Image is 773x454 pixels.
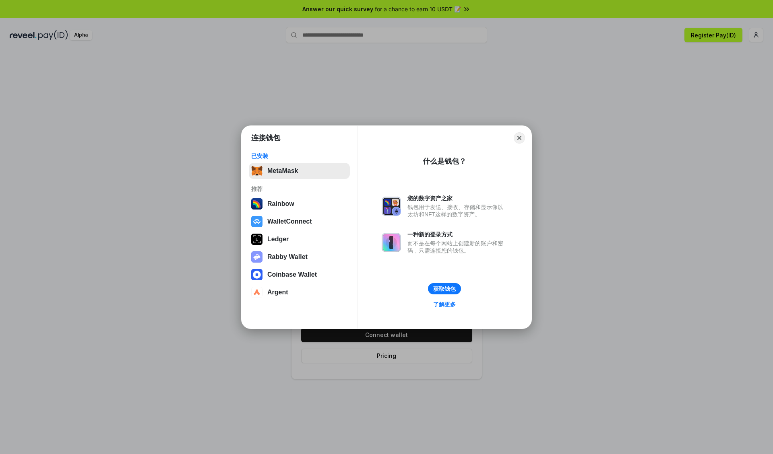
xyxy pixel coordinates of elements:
[407,203,507,218] div: 钱包用于发送、接收、存储和显示像以太坊和NFT这样的数字资产。
[428,299,461,310] a: 了解更多
[251,287,262,298] img: svg+xml,%3Csvg%20width%3D%2228%22%20height%3D%2228%22%20viewBox%3D%220%200%2028%2028%22%20fill%3D...
[382,197,401,216] img: svg+xml,%3Csvg%20xmlns%3D%22http%3A%2F%2Fwww.w3.org%2F2000%2Fsvg%22%20fill%3D%22none%22%20viewBox...
[249,214,350,230] button: WalletConnect
[267,253,308,261] div: Rabby Wallet
[428,283,461,294] button: 获取钱包
[251,152,347,160] div: 已安装
[251,165,262,177] img: svg+xml,%3Csvg%20fill%3D%22none%22%20height%3D%2233%22%20viewBox%3D%220%200%2035%2033%22%20width%...
[251,269,262,280] img: svg+xml,%3Csvg%20width%3D%2228%22%20height%3D%2228%22%20viewBox%3D%220%200%2028%2028%22%20fill%3D...
[249,284,350,300] button: Argent
[267,289,288,296] div: Argent
[423,156,466,166] div: 什么是钱包？
[251,133,280,143] h1: 连接钱包
[267,167,298,175] div: MetaMask
[251,234,262,245] img: svg+xml,%3Csvg%20xmlns%3D%22http%3A%2F%2Fwww.w3.org%2F2000%2Fsvg%22%20width%3D%2228%22%20height%3...
[382,233,401,252] img: svg+xml,%3Csvg%20xmlns%3D%22http%3A%2F%2Fwww.w3.org%2F2000%2Fsvg%22%20fill%3D%22none%22%20viewBox...
[249,267,350,283] button: Coinbase Wallet
[407,240,507,254] div: 而不是在每个网站上创建新的账户和密码，只需连接您的钱包。
[249,249,350,265] button: Rabby Wallet
[251,185,347,193] div: 推荐
[267,200,294,207] div: Rainbow
[407,195,507,202] div: 您的数字资产之家
[249,231,350,247] button: Ledger
[433,285,456,292] div: 获取钱包
[433,301,456,308] div: 了解更多
[407,231,507,238] div: 一种新的登录方式
[267,218,312,225] div: WalletConnect
[249,163,350,179] button: MetaMask
[514,132,525,144] button: Close
[249,196,350,212] button: Rainbow
[267,236,289,243] div: Ledger
[251,198,262,210] img: svg+xml,%3Csvg%20width%3D%22120%22%20height%3D%22120%22%20viewBox%3D%220%200%20120%20120%22%20fil...
[267,271,317,278] div: Coinbase Wallet
[251,251,262,263] img: svg+xml,%3Csvg%20xmlns%3D%22http%3A%2F%2Fwww.w3.org%2F2000%2Fsvg%22%20fill%3D%22none%22%20viewBox...
[251,216,262,227] img: svg+xml,%3Csvg%20width%3D%2228%22%20height%3D%2228%22%20viewBox%3D%220%200%2028%2028%22%20fill%3D...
